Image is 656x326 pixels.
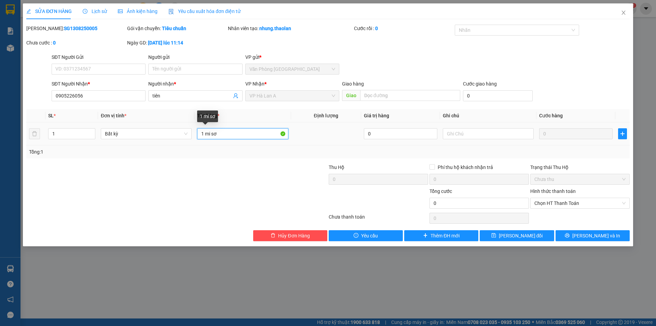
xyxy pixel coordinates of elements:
span: Giao hàng [342,81,364,87]
label: Hình thức thanh toán [530,188,576,194]
span: Thu Hộ [329,165,344,170]
div: [PERSON_NAME]: [26,25,126,32]
button: Close [614,3,633,23]
span: printer [565,233,570,238]
b: 0 [53,40,56,45]
span: [PERSON_NAME] đổi [499,232,543,239]
span: Yêu cầu [361,232,378,239]
span: SL [48,113,54,118]
span: Yêu cầu xuất hóa đơn điện tử [168,9,241,14]
div: Ngày GD: [127,39,227,47]
div: Người gửi [148,53,242,61]
button: save[PERSON_NAME] đổi [480,230,554,241]
span: user-add [233,93,238,99]
span: VP Nhận [245,81,264,87]
div: Chưa cước : [26,39,126,47]
b: 0 [375,26,378,31]
div: Người nhận [148,80,242,88]
div: VP gửi [245,53,339,61]
span: VP Hà Lan A [249,91,335,101]
span: Tổng cước [429,188,452,194]
span: Lịch sử [83,9,107,14]
span: Giá trị hàng [364,113,389,118]
div: SĐT Người Gửi [52,53,146,61]
label: Cước giao hàng [463,81,497,87]
b: nhung.thaolan [259,26,291,31]
span: edit [26,9,31,14]
div: Trạng thái Thu Hộ [530,164,630,171]
span: exclamation-circle [354,233,358,238]
div: Tổng: 1 [29,148,253,156]
button: plusThêm ĐH mới [404,230,478,241]
span: Phí thu hộ khách nhận trả [435,164,496,171]
span: Định lượng [314,113,338,118]
span: Ảnh kiện hàng [118,9,158,14]
b: SG1308250005 [64,26,97,31]
span: save [491,233,496,238]
th: Ghi chú [440,109,536,122]
span: Bất kỳ [105,129,188,139]
span: picture [118,9,123,14]
div: 1 mi sơ [197,110,218,122]
div: SĐT Người Nhận [52,80,146,88]
div: Gói vận chuyển: [127,25,227,32]
input: VD: Bàn, Ghế [197,128,288,139]
span: Hủy Đơn Hàng [278,232,310,239]
input: Dọc đường [360,90,460,101]
span: delete [271,233,275,238]
span: SỬA ĐƠN HÀNG [26,9,72,14]
button: deleteHủy Đơn Hàng [253,230,327,241]
span: [PERSON_NAME] và In [572,232,620,239]
b: [DATE] lúc 11:14 [148,40,183,45]
span: Đơn vị tính [101,113,126,118]
div: Cước rồi : [354,25,453,32]
span: Giao [342,90,360,101]
img: icon [168,9,174,14]
span: Chưa thu [534,174,626,184]
span: Văn Phòng Sài Gòn [249,64,335,74]
button: printer[PERSON_NAME] và In [556,230,630,241]
button: delete [29,128,40,139]
input: 0 [539,128,613,139]
input: Cước giao hàng [463,90,533,101]
b: Tiêu chuẩn [162,26,186,31]
span: clock-circle [83,9,87,14]
span: Thêm ĐH mới [430,232,460,239]
button: exclamation-circleYêu cầu [329,230,403,241]
span: Chọn HT Thanh Toán [534,198,626,208]
span: Cước hàng [539,113,563,118]
button: plus [618,128,627,139]
div: Nhân viên tạo: [228,25,353,32]
div: Chưa thanh toán [328,213,429,225]
input: Ghi Chú [443,128,534,139]
span: plus [423,233,428,238]
span: close [621,10,626,15]
span: plus [618,131,627,136]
